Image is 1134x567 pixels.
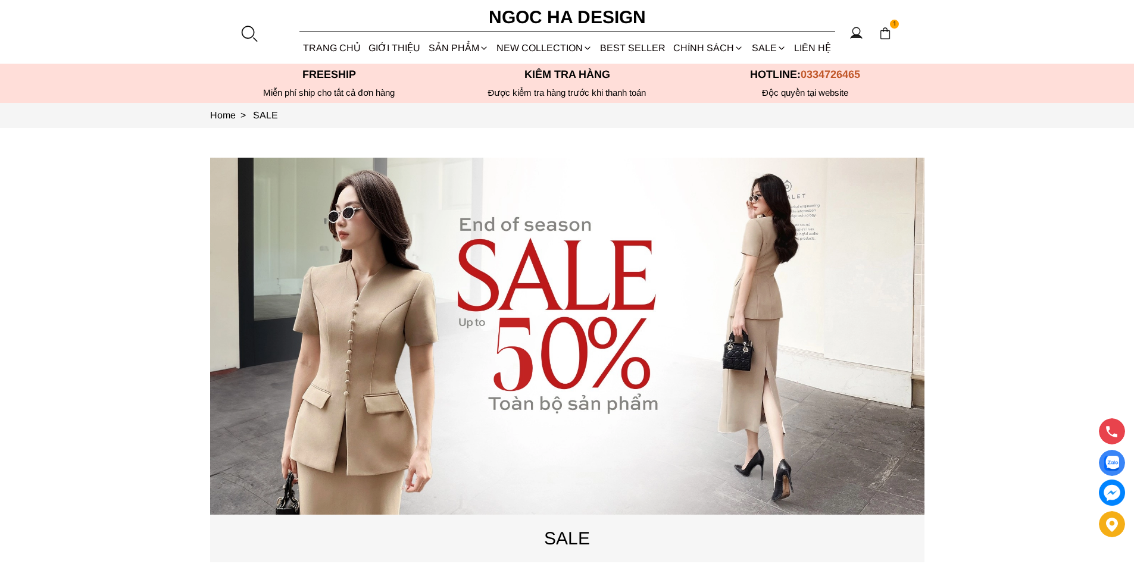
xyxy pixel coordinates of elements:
span: 0334726465 [801,68,860,80]
p: Được kiểm tra hàng trước khi thanh toán [448,87,686,98]
div: Chính sách [670,32,748,64]
a: TRANG CHỦ [299,32,365,64]
h6: Độc quyền tại website [686,87,924,98]
div: Miễn phí ship cho tất cả đơn hàng [210,87,448,98]
p: Freeship [210,68,448,81]
img: img-CART-ICON-ksit0nf1 [879,27,892,40]
div: SẢN PHẨM [424,32,492,64]
a: NEW COLLECTION [492,32,596,64]
a: LIÊN HỆ [790,32,835,64]
a: Ngoc Ha Design [478,3,657,32]
img: Display image [1104,456,1119,471]
a: BEST SELLER [596,32,670,64]
a: Link to SALE [253,110,278,120]
a: GIỚI THIỆU [365,32,424,64]
p: SALE [210,524,924,552]
a: Link to Home [210,110,253,120]
a: messenger [1099,480,1125,506]
font: Kiểm tra hàng [524,68,610,80]
span: > [236,110,251,120]
a: Display image [1099,450,1125,476]
a: SALE [748,32,790,64]
span: 1 [890,20,899,29]
p: Hotline: [686,68,924,81]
